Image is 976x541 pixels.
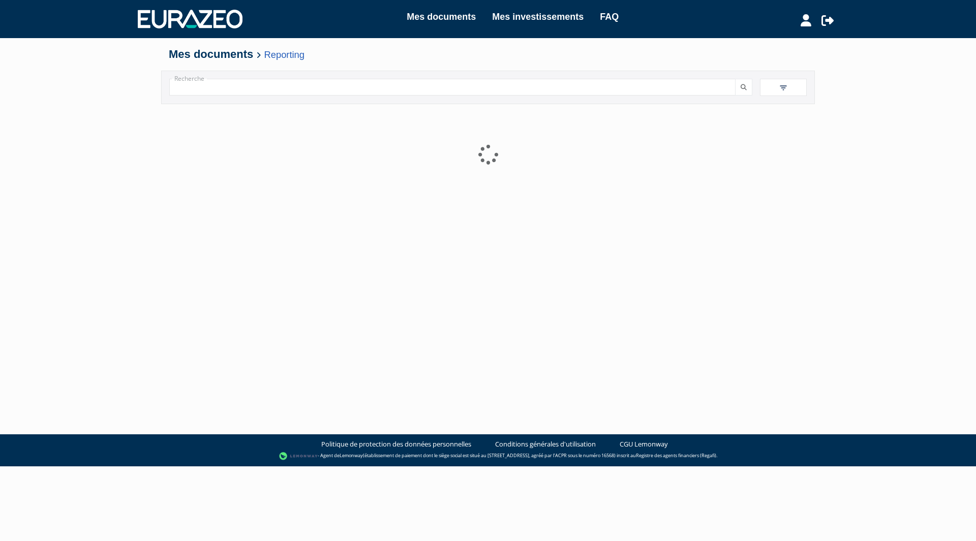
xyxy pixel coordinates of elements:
[620,439,668,449] a: CGU Lemonway
[169,79,736,96] input: Recherche
[10,451,966,461] div: - Agent de (établissement de paiement dont le siège social est situé au [STREET_ADDRESS], agréé p...
[138,10,242,28] img: 1732889491-logotype_eurazeo_blanc_rvb.png
[600,10,619,24] a: FAQ
[636,453,716,459] a: Registre des agents financiers (Regafi)
[321,439,471,449] a: Politique de protection des données personnelles
[407,10,476,24] a: Mes documents
[264,49,304,60] a: Reporting
[169,48,807,60] h4: Mes documents
[340,453,363,459] a: Lemonway
[779,83,788,92] img: filter.svg
[279,451,318,461] img: logo-lemonway.png
[492,10,584,24] a: Mes investissements
[495,439,596,449] a: Conditions générales d'utilisation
